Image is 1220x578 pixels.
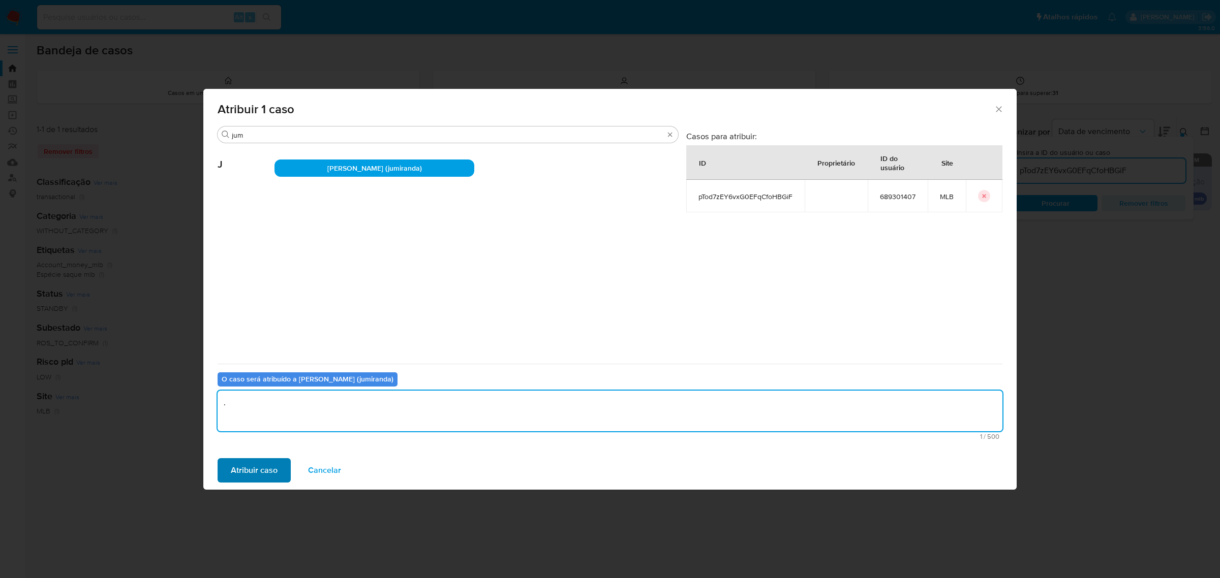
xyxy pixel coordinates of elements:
span: J [218,143,274,171]
span: Atribuir 1 caso [218,103,994,115]
button: Atribuir caso [218,458,291,483]
div: assign-modal [203,89,1017,490]
span: Atribuir caso [231,459,278,481]
span: pTod7zEY6vxG0EFqCfoHBGiF [698,192,792,201]
h3: Casos para atribuir: [686,131,1002,141]
button: Apagar busca [666,131,674,139]
button: Procurar [222,131,230,139]
span: 689301407 [880,192,916,201]
button: icon-button [978,190,990,202]
div: ID do usuário [868,146,927,179]
input: Analista de pesquisa [232,131,664,140]
span: [PERSON_NAME] (jumiranda) [327,163,422,173]
span: Máximo de 500 caracteres [221,433,999,440]
b: O caso será atribuído a [PERSON_NAME] (jumiranda) [222,374,393,384]
div: [PERSON_NAME] (jumiranda) [274,159,474,177]
button: Cancelar [295,458,354,483]
div: Proprietário [805,150,867,175]
button: Fechar a janela [994,104,1003,113]
textarea: . [218,391,1002,431]
div: Site [929,150,965,175]
div: ID [687,150,718,175]
span: Cancelar [308,459,341,481]
span: MLB [940,192,954,201]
